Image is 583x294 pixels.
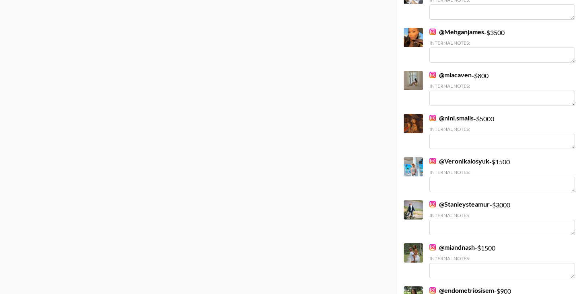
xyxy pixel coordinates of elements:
div: Internal Notes: [429,169,575,175]
a: @miandnash [429,243,475,251]
a: @miacaven [429,71,472,79]
div: - $ 800 [429,71,575,106]
a: @Mehganjames [429,28,484,36]
div: - $ 3000 [429,200,575,235]
div: Internal Notes: [429,212,575,218]
div: - $ 1500 [429,157,575,192]
a: @nini.smalls [429,114,474,122]
a: @Veronikalosyuk [429,157,489,165]
img: Instagram [429,244,436,251]
img: Instagram [429,158,436,164]
img: Instagram [429,72,436,78]
img: Instagram [429,115,436,121]
div: Internal Notes: [429,40,575,46]
div: Internal Notes: [429,126,575,132]
div: - $ 3500 [429,28,575,63]
div: - $ 5000 [429,114,575,149]
div: - $ 1500 [429,243,575,278]
div: Internal Notes: [429,255,575,261]
img: Instagram [429,29,436,35]
img: Instagram [429,287,436,294]
img: Instagram [429,201,436,207]
a: @Stanleysteamur [429,200,490,208]
div: Internal Notes: [429,83,575,89]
